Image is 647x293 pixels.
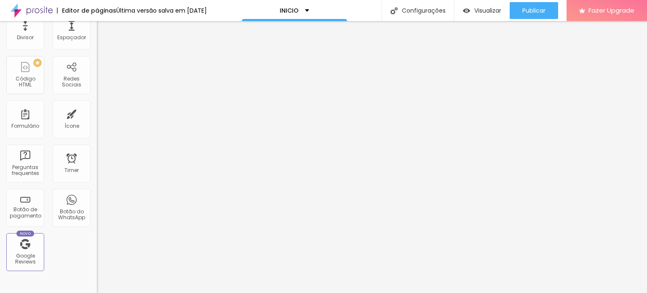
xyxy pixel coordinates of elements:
[510,2,558,19] button: Publicar
[8,164,42,177] div: Perguntas frequentes
[17,35,34,40] div: Divisor
[8,76,42,88] div: Código HTML
[390,7,398,14] img: Icone
[8,253,42,265] div: Google Reviews
[57,35,86,40] div: Espaçador
[588,7,634,14] span: Fazer Upgrade
[55,76,88,88] div: Redes Sociais
[8,207,42,219] div: Botão de pagamento
[97,21,647,293] iframe: Editor
[455,2,510,19] button: Visualizar
[116,8,207,13] div: Última versão salva em [DATE]
[11,123,39,129] div: Formulário
[64,123,79,129] div: Ícone
[463,7,470,14] img: view-1.svg
[64,167,79,173] div: Timer
[57,8,116,13] div: Editor de páginas
[280,8,299,13] p: INICIO
[522,7,545,14] span: Publicar
[16,231,35,237] div: Novo
[474,7,501,14] span: Visualizar
[55,209,88,221] div: Botão do WhatsApp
